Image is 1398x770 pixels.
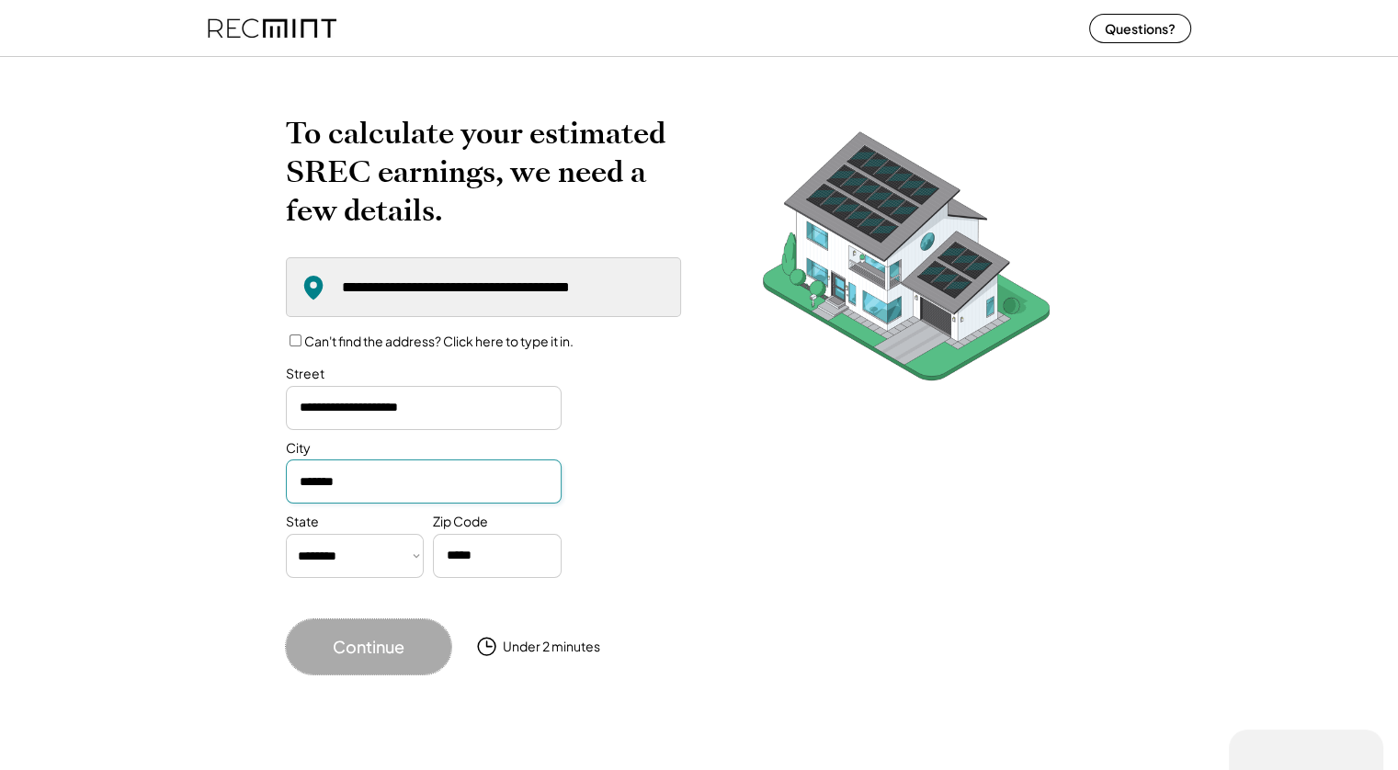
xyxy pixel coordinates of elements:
div: Zip Code [433,513,488,531]
button: Continue [286,619,451,674]
button: Questions? [1089,14,1191,43]
img: RecMintArtboard%207.png [727,114,1085,409]
img: recmint-logotype%403x%20%281%29.jpeg [208,4,336,52]
label: Can't find the address? Click here to type it in. [304,333,574,349]
div: State [286,513,319,531]
div: Under 2 minutes [503,638,600,656]
h2: To calculate your estimated SREC earnings, we need a few details. [286,114,681,230]
div: Street [286,365,324,383]
div: City [286,439,311,458]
